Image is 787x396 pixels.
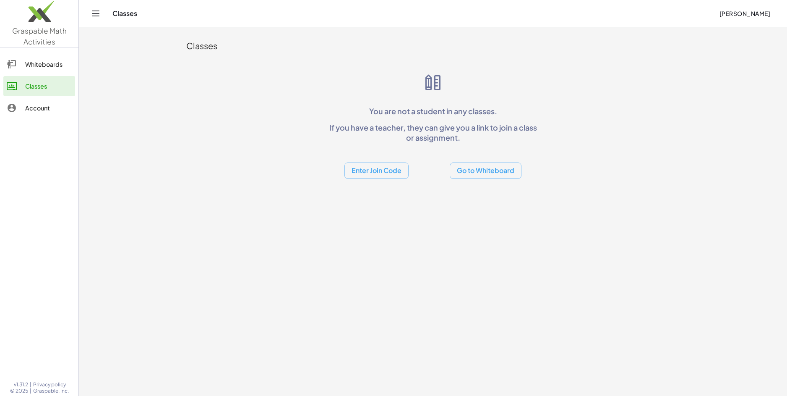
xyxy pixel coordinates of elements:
div: Whiteboards [25,59,72,69]
a: Account [3,98,75,118]
a: Classes [3,76,75,96]
button: Enter Join Code [344,163,409,179]
p: If you have a teacher, they can give you a link to join a class or assignment. [326,123,540,142]
div: Account [25,103,72,113]
span: | [30,381,31,388]
span: | [30,388,31,394]
span: v1.31.2 [14,381,28,388]
span: © 2025 [10,388,28,394]
span: [PERSON_NAME] [719,10,770,17]
span: Graspable Math Activities [12,26,67,46]
span: Graspable, Inc. [33,388,69,394]
a: Privacy policy [33,381,69,388]
div: Classes [186,40,680,52]
p: You are not a student in any classes. [326,106,540,116]
button: Go to Whiteboard [450,163,521,179]
button: Toggle navigation [89,7,102,20]
button: [PERSON_NAME] [712,6,777,21]
a: Whiteboards [3,54,75,74]
div: Classes [25,81,72,91]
